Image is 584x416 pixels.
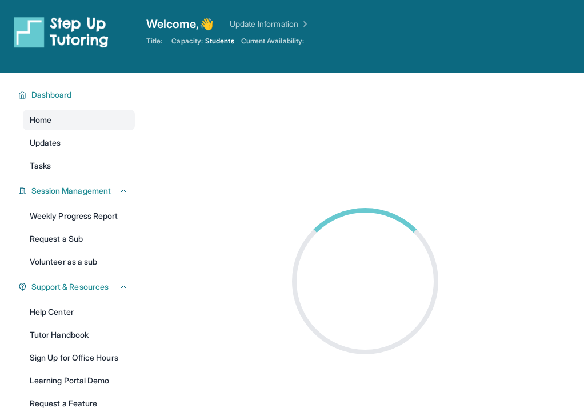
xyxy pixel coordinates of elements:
[23,393,135,414] a: Request a Feature
[23,206,135,226] a: Weekly Progress Report
[23,370,135,391] a: Learning Portal Demo
[171,37,203,46] span: Capacity:
[23,155,135,176] a: Tasks
[31,185,111,197] span: Session Management
[31,281,109,293] span: Support & Resources
[27,281,128,293] button: Support & Resources
[23,229,135,249] a: Request a Sub
[298,18,310,30] img: Chevron Right
[146,37,162,46] span: Title:
[23,251,135,272] a: Volunteer as a sub
[27,185,128,197] button: Session Management
[23,347,135,368] a: Sign Up for Office Hours
[30,137,61,149] span: Updates
[23,133,135,153] a: Updates
[23,110,135,130] a: Home
[23,325,135,345] a: Tutor Handbook
[23,302,135,322] a: Help Center
[205,37,234,46] span: Students
[30,114,51,126] span: Home
[27,89,128,101] button: Dashboard
[31,89,72,101] span: Dashboard
[30,160,51,171] span: Tasks
[230,18,310,30] a: Update Information
[14,16,109,48] img: logo
[241,37,304,46] span: Current Availability:
[146,16,214,32] span: Welcome, 👋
